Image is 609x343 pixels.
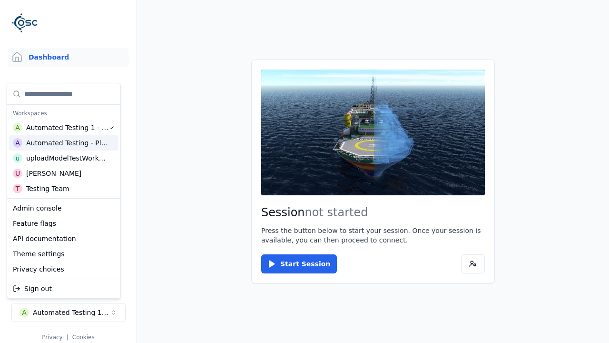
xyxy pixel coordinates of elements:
div: Feature flags [9,216,118,231]
div: Suggestions [7,83,120,198]
div: Automated Testing - Playwright [26,138,108,148]
div: T [13,184,22,193]
div: Workspaces [9,107,118,120]
div: [PERSON_NAME] [26,169,81,178]
div: u [13,153,22,163]
div: Privacy choices [9,262,118,277]
div: U [13,169,22,178]
div: Automated Testing 1 - Playwright [26,123,109,132]
div: Theme settings [9,246,118,262]
div: Testing Team [26,184,69,193]
div: A [13,138,22,148]
div: API documentation [9,231,118,246]
div: Sign out [9,281,118,296]
div: uploadModelTestWorkspace [26,153,108,163]
div: Suggestions [7,279,120,298]
div: A [13,123,22,132]
div: Admin console [9,201,118,216]
div: Suggestions [7,199,120,279]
